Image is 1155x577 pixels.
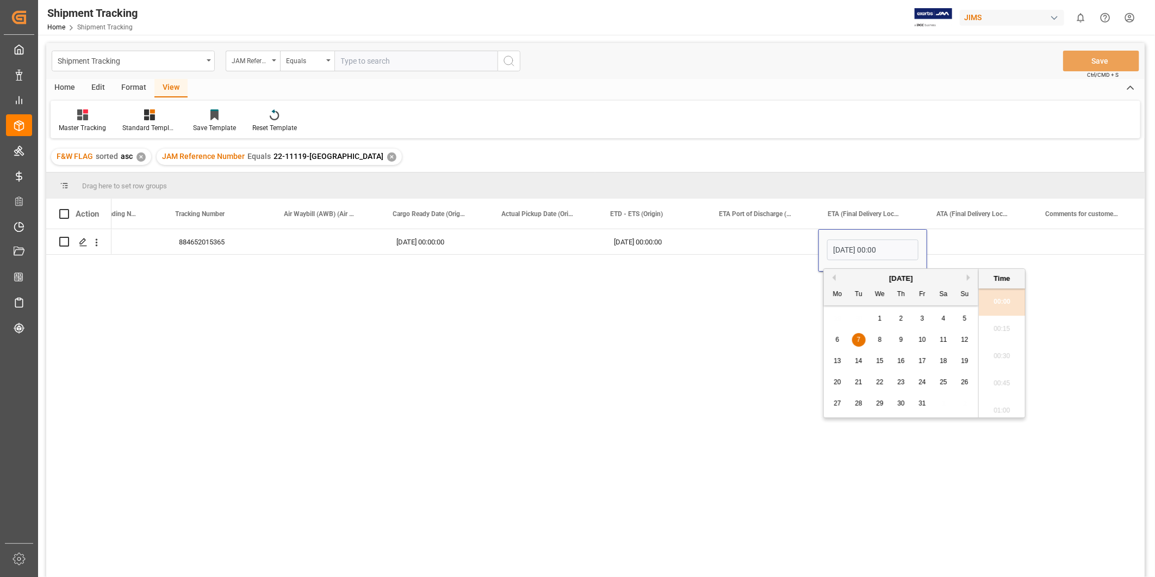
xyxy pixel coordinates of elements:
span: 14 [855,357,862,365]
span: 11 [940,336,947,343]
span: 7 [857,336,861,343]
div: Choose Wednesday, October 15th, 2025 [873,354,887,368]
div: Choose Friday, October 10th, 2025 [916,333,929,347]
div: Standard Templates [122,123,177,133]
button: Save [1063,51,1139,71]
span: JAM Reference Number [162,152,245,161]
div: 884652015365 [166,229,275,254]
button: Next Month [967,274,973,281]
button: Help Center [1093,5,1117,30]
div: Master Tracking [59,123,106,133]
div: Edit [83,79,113,97]
span: Ctrl/CMD + S [1087,71,1119,79]
span: 13 [834,357,841,365]
div: We [873,288,887,302]
div: Choose Friday, October 17th, 2025 [916,354,929,368]
div: Choose Saturday, October 18th, 2025 [937,354,951,368]
button: show 0 new notifications [1069,5,1093,30]
input: MM-DD-YYYY HH:MM [827,240,918,260]
div: Tu [852,288,866,302]
div: Choose Monday, October 20th, 2025 [831,376,844,389]
span: 15 [876,357,883,365]
button: open menu [226,51,280,71]
div: Fr [916,288,929,302]
div: Choose Sunday, October 12th, 2025 [958,333,972,347]
span: Air Waybill (AWB) (Air Courier) [284,210,357,218]
span: 16 [897,357,904,365]
div: Choose Sunday, October 26th, 2025 [958,376,972,389]
span: 21 [855,378,862,386]
span: Tracking Number [175,210,225,218]
div: [DATE] 00:00:00 [383,229,492,254]
span: 18 [940,357,947,365]
span: 5 [963,315,967,322]
div: Press SPACE to select this row. [46,229,111,255]
div: [DATE] 00:00:00 [601,229,710,254]
span: 25 [940,378,947,386]
span: ETD - ETS (Origin) [610,210,663,218]
button: open menu [52,51,215,71]
span: ETA (Final Delivery Location) [828,210,901,218]
a: Home [47,23,65,31]
div: Format [113,79,154,97]
button: search button [498,51,520,71]
div: Choose Wednesday, October 1st, 2025 [873,312,887,326]
div: Choose Tuesday, October 28th, 2025 [852,397,866,410]
div: Su [958,288,972,302]
div: Home [46,79,83,97]
div: Choose Thursday, October 16th, 2025 [895,354,908,368]
div: Choose Tuesday, October 14th, 2025 [852,354,866,368]
span: 31 [918,400,926,407]
div: View [154,79,188,97]
span: 10 [918,336,926,343]
span: 19 [961,357,968,365]
div: Choose Monday, October 13th, 2025 [831,354,844,368]
button: Previous Month [829,274,836,281]
span: Equals [247,152,271,161]
div: Choose Friday, October 31st, 2025 [916,397,929,410]
div: Th [895,288,908,302]
div: Action [76,209,99,219]
div: Choose Thursday, October 9th, 2025 [895,333,908,347]
button: JIMS [960,7,1069,28]
img: Exertis%20JAM%20-%20Email%20Logo.jpg_1722504956.jpg [915,8,952,27]
div: Choose Wednesday, October 29th, 2025 [873,397,887,410]
span: 12 [961,336,968,343]
span: 24 [918,378,926,386]
span: 8 [878,336,882,343]
span: Drag here to set row groups [82,182,167,190]
div: Choose Sunday, October 19th, 2025 [958,354,972,368]
span: 20 [834,378,841,386]
div: Reset Template [252,123,297,133]
div: JIMS [960,10,1064,26]
button: open menu [280,51,334,71]
span: Cargo Ready Date (Origin) [393,210,465,218]
span: 22 [876,378,883,386]
span: 2 [899,315,903,322]
div: Choose Wednesday, October 8th, 2025 [873,333,887,347]
span: 27 [834,400,841,407]
div: Shipment Tracking [47,5,138,21]
div: Sa [937,288,951,302]
input: Type to search [334,51,498,71]
span: 28 [855,400,862,407]
span: sorted [96,152,118,161]
div: Mo [831,288,844,302]
div: ✕ [387,152,396,162]
div: Choose Friday, October 3rd, 2025 [916,312,929,326]
div: JAM Reference Number [232,53,269,66]
span: 6 [836,336,840,343]
div: Choose Thursday, October 2nd, 2025 [895,312,908,326]
span: Comments for customers ([PERSON_NAME]) [1045,210,1118,218]
div: Time [982,273,1022,284]
span: F&W FLAG [57,152,93,161]
div: Choose Saturday, October 25th, 2025 [937,376,951,389]
div: Choose Thursday, October 23rd, 2025 [895,376,908,389]
div: Choose Saturday, October 4th, 2025 [937,312,951,326]
span: 29 [876,400,883,407]
div: Choose Friday, October 24th, 2025 [916,376,929,389]
div: [DATE] [824,273,978,284]
span: 22-11119-[GEOGRAPHIC_DATA] [274,152,383,161]
span: Actual Pickup Date (Origin) [501,210,574,218]
span: ETA Port of Discharge (Destination) [719,210,792,218]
